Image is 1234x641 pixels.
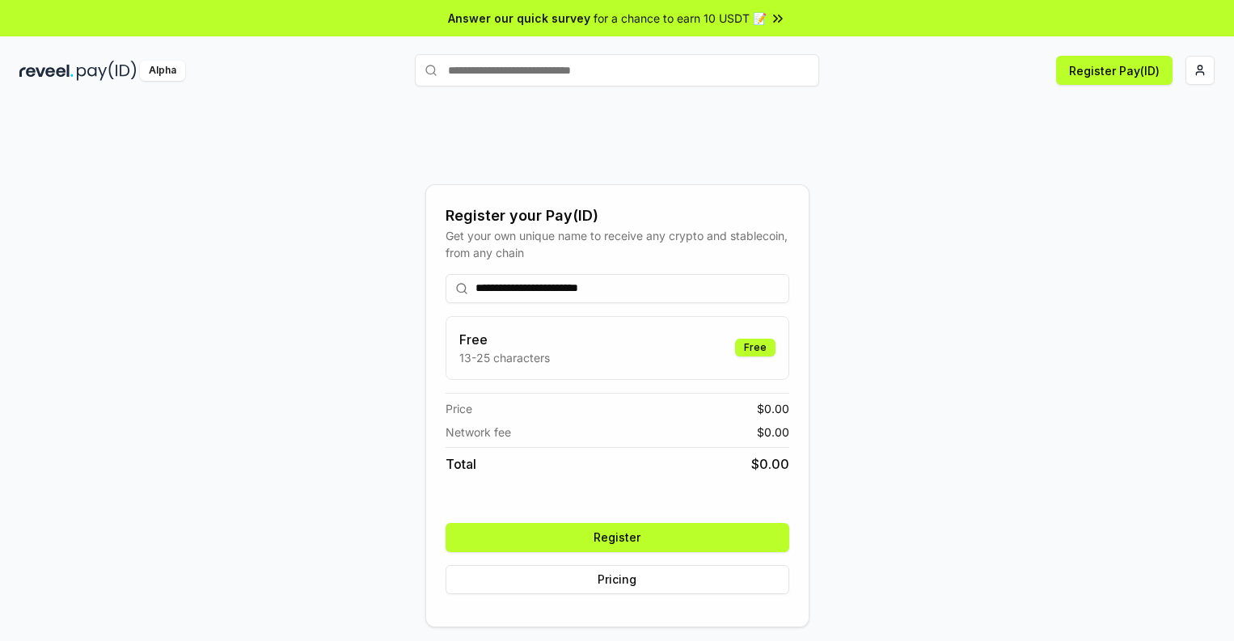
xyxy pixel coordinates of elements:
[446,454,476,474] span: Total
[446,227,789,261] div: Get your own unique name to receive any crypto and stablecoin, from any chain
[1056,56,1173,85] button: Register Pay(ID)
[448,10,590,27] span: Answer our quick survey
[757,424,789,441] span: $ 0.00
[446,523,789,552] button: Register
[19,61,74,81] img: reveel_dark
[446,424,511,441] span: Network fee
[446,205,789,227] div: Register your Pay(ID)
[140,61,185,81] div: Alpha
[757,400,789,417] span: $ 0.00
[446,565,789,594] button: Pricing
[459,349,550,366] p: 13-25 characters
[446,400,472,417] span: Price
[77,61,137,81] img: pay_id
[594,10,767,27] span: for a chance to earn 10 USDT 📝
[459,330,550,349] h3: Free
[751,454,789,474] span: $ 0.00
[735,339,775,356] div: Free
